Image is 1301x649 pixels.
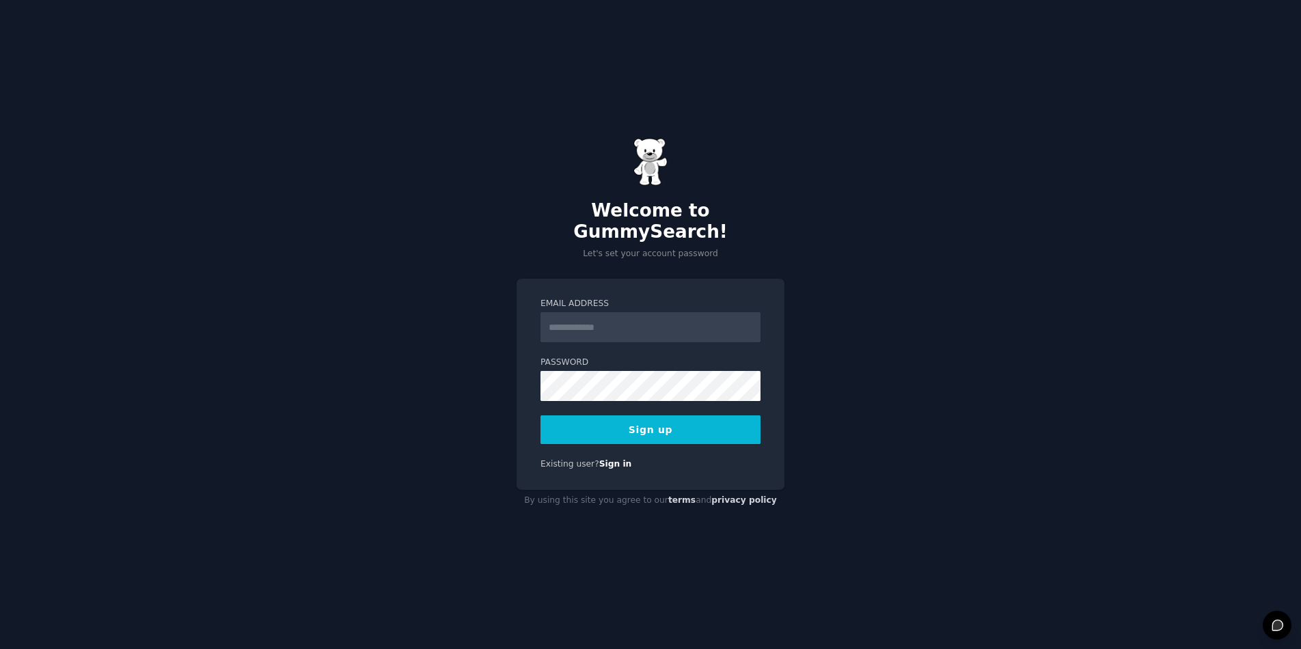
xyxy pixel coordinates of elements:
[517,200,784,243] h2: Welcome to GummySearch!
[517,490,784,512] div: By using this site you agree to our and
[517,248,784,260] p: Let's set your account password
[599,459,632,469] a: Sign in
[711,495,777,505] a: privacy policy
[668,495,696,505] a: terms
[633,138,668,186] img: Gummy Bear
[540,415,761,444] button: Sign up
[540,357,761,369] label: Password
[540,298,761,310] label: Email Address
[540,459,599,469] span: Existing user?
